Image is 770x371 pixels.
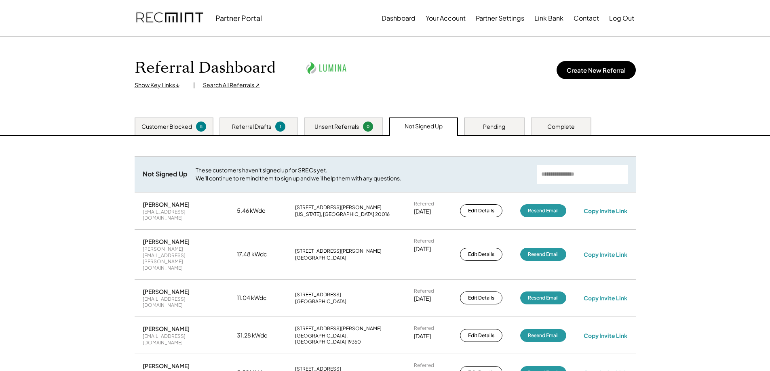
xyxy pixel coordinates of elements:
div: 11.04 kWdc [237,294,277,302]
div: Copy Invite Link [584,207,627,214]
div: [DATE] [414,208,431,216]
div: [STREET_ADDRESS][PERSON_NAME] [295,325,382,332]
button: Dashboard [382,10,416,26]
div: [EMAIL_ADDRESS][DOMAIN_NAME] [143,333,219,346]
div: [DATE] [414,245,431,253]
div: Referred [414,238,434,244]
div: [DATE] [414,295,431,303]
div: Not Signed Up [405,122,443,130]
button: Edit Details [460,329,502,342]
div: Partner Portal [215,13,262,23]
button: Partner Settings [476,10,524,26]
div: Referred [414,288,434,294]
div: Search All Referrals ↗ [203,81,260,89]
div: [PERSON_NAME] [143,362,190,369]
div: Pending [483,123,505,131]
div: [US_STATE], [GEOGRAPHIC_DATA] 20016 [295,211,390,218]
div: [STREET_ADDRESS][PERSON_NAME] [295,248,382,254]
div: Referral Drafts [232,123,271,131]
button: Contact [574,10,599,26]
button: Edit Details [460,204,502,217]
div: [STREET_ADDRESS][PERSON_NAME] [295,204,382,211]
div: [GEOGRAPHIC_DATA] [295,255,346,261]
div: 5 [197,124,205,130]
button: Resend Email [520,291,566,304]
div: [PERSON_NAME] [143,288,190,295]
div: Copy Invite Link [584,332,627,339]
div: Customer Blocked [141,123,192,131]
div: Copy Invite Link [584,251,627,258]
div: 1 [276,124,284,130]
div: Unsent Referrals [314,123,359,131]
div: | [193,81,195,89]
div: [PERSON_NAME][EMAIL_ADDRESS][PERSON_NAME][DOMAIN_NAME] [143,246,219,271]
div: [EMAIL_ADDRESS][DOMAIN_NAME] [143,209,219,221]
button: Resend Email [520,204,566,217]
div: [PERSON_NAME] [143,325,190,332]
div: 5.46 kWdc [237,207,277,215]
div: Referred [414,325,434,331]
button: Edit Details [460,248,502,261]
div: [EMAIL_ADDRESS][DOMAIN_NAME] [143,296,219,308]
div: [GEOGRAPHIC_DATA], [GEOGRAPHIC_DATA] 19350 [295,333,396,345]
div: Not Signed Up [143,170,188,178]
div: [PERSON_NAME] [143,201,190,208]
button: Create New Referral [557,61,636,79]
div: [GEOGRAPHIC_DATA] [295,298,346,305]
div: 17.48 kWdc [237,250,277,258]
button: Your Account [426,10,466,26]
div: Complete [547,123,575,131]
img: recmint-logotype%403x.png [136,4,203,32]
div: [PERSON_NAME] [143,238,190,245]
h1: Referral Dashboard [135,59,276,78]
button: Log Out [609,10,634,26]
div: [STREET_ADDRESS] [295,291,341,298]
div: 31.28 kWdc [237,331,277,340]
div: Copy Invite Link [584,294,627,302]
div: Referred [414,362,434,369]
div: These customers haven't signed up for SRECs yet. We'll continue to remind them to sign up and we'... [196,166,529,182]
div: Show Key Links ↓ [135,81,185,89]
button: Edit Details [460,291,502,304]
div: [DATE] [414,332,431,340]
button: Resend Email [520,329,566,342]
button: Resend Email [520,248,566,261]
div: Referred [414,201,434,207]
div: 0 [364,124,372,130]
button: Link Bank [534,10,563,26]
img: lumina.png [304,57,348,79]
